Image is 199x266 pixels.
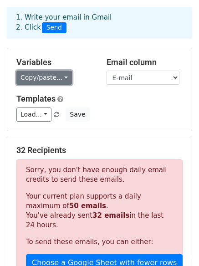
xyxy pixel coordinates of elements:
strong: 50 emails [69,202,106,210]
h5: Email column [107,57,183,67]
iframe: Chat Widget [153,222,199,266]
div: 1. Write your email in Gmail 2. Click [9,12,190,33]
p: Sorry, you don't have enough daily email credits to send these emails. [26,165,173,184]
div: Widget de chat [153,222,199,266]
a: Copy/paste... [16,71,72,85]
strong: 32 emails [92,211,129,220]
h5: 32 Recipients [16,145,183,155]
span: Send [42,22,66,33]
button: Save [66,107,89,122]
p: To send these emails, you can either: [26,237,173,247]
a: Templates [16,94,56,103]
p: Your current plan supports a daily maximum of . You've already sent in the last 24 hours. [26,192,173,230]
a: Load... [16,107,51,122]
h5: Variables [16,57,93,67]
